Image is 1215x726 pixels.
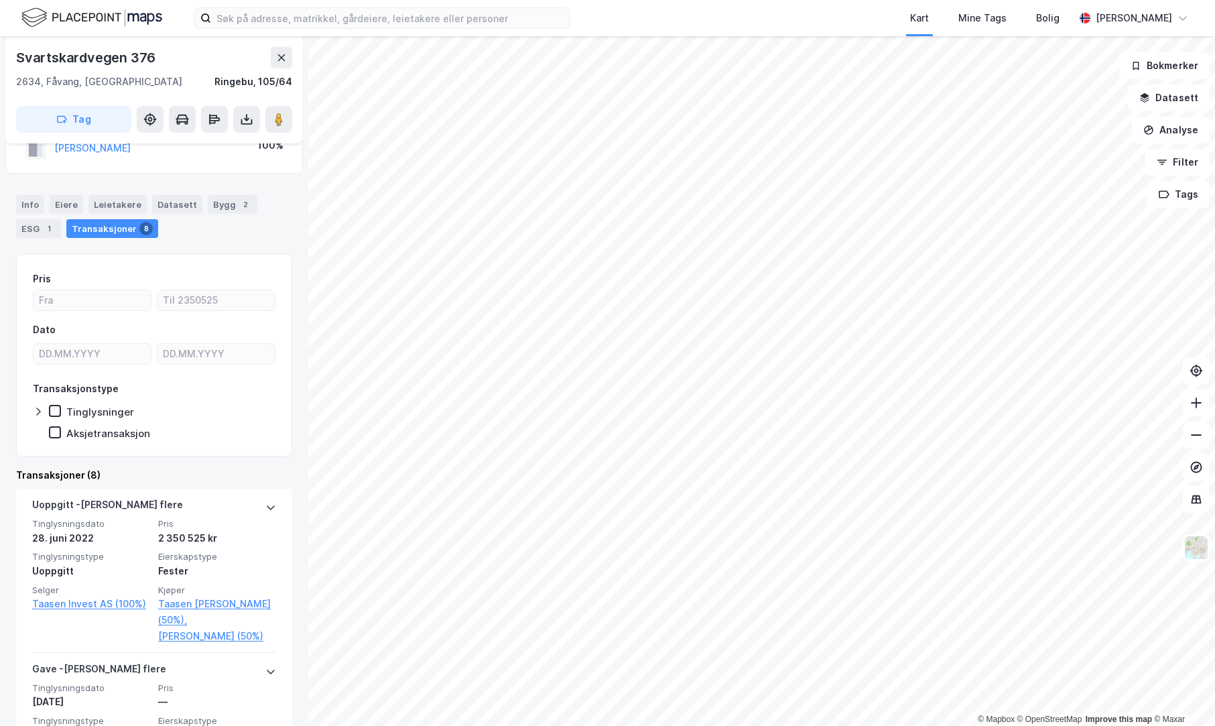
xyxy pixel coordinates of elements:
a: Mapbox [978,715,1015,724]
div: Kart [910,10,929,26]
div: Ringebu, 105/64 [214,74,292,90]
div: Mine Tags [958,10,1007,26]
input: Til 2350525 [157,290,275,310]
a: [PERSON_NAME] (50%) [158,628,276,644]
div: Info [16,195,44,214]
button: Tags [1147,181,1210,208]
div: Dato [33,322,56,338]
span: Pris [158,518,276,530]
button: Bokmerker [1119,52,1210,79]
div: Bygg [208,195,257,214]
div: Fester [158,563,276,579]
a: Taasen Invest AS (100%) [32,596,150,612]
div: Transaksjoner (8) [16,467,292,483]
div: Uoppgitt [32,563,150,579]
input: Søk på adresse, matrikkel, gårdeiere, leietakere eller personer [211,8,569,28]
span: Tinglysningsdato [32,682,150,694]
div: — [158,694,276,710]
div: Pris [33,271,51,287]
a: Taasen [PERSON_NAME] (50%), [158,596,276,628]
img: logo.f888ab2527a4732fd821a326f86c7f29.svg [21,6,162,29]
a: Improve this map [1086,715,1152,724]
div: 100% [257,137,283,154]
a: OpenStreetMap [1017,715,1082,724]
div: [PERSON_NAME] [1096,10,1172,26]
span: Tinglysningstype [32,551,150,562]
iframe: Chat Widget [1148,662,1215,726]
div: Gave - [PERSON_NAME] flere [32,661,166,682]
span: Pris [158,682,276,694]
button: Datasett [1128,84,1210,111]
button: Tag [16,106,131,133]
div: 28. juni 2022 [32,530,150,546]
span: Eierskapstype [158,551,276,562]
div: Transaksjoner [66,219,158,238]
div: ESG [16,219,61,238]
div: Uoppgitt - [PERSON_NAME] flere [32,497,183,518]
input: DD.MM.YYYY [157,344,275,364]
div: Kontrollprogram for chat [1148,662,1215,726]
div: 2 [239,198,252,211]
img: Z [1184,535,1209,560]
span: Selger [32,585,150,596]
button: Filter [1145,149,1210,176]
button: Analyse [1132,117,1210,143]
div: 8 [139,222,153,235]
div: 2 350 525 kr [158,530,276,546]
span: Tinglysningsdato [32,518,150,530]
div: Transaksjonstype [33,381,119,397]
div: Bolig [1036,10,1060,26]
div: Svartskardvegen 376 [16,47,158,68]
span: Kjøper [158,585,276,596]
div: Leietakere [88,195,147,214]
div: Tinglysninger [66,406,134,418]
input: Fra [34,290,151,310]
div: [DATE] [32,694,150,710]
div: 1 [42,222,56,235]
div: 2634, Fåvang, [GEOGRAPHIC_DATA] [16,74,182,90]
div: Datasett [152,195,202,214]
div: Aksjetransaksjon [66,427,150,440]
input: DD.MM.YYYY [34,344,151,364]
div: Eiere [50,195,83,214]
